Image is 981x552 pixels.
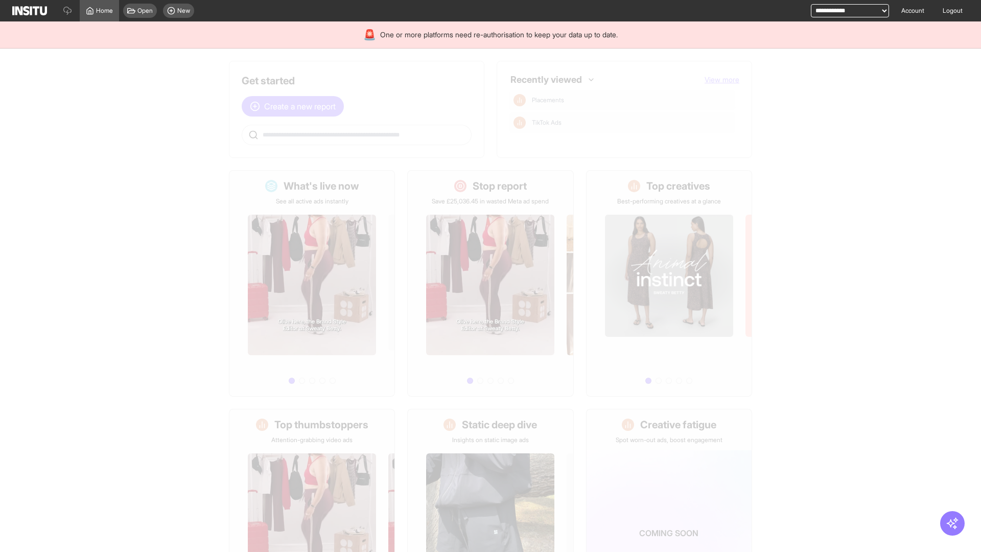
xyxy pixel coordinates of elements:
img: Logo [12,6,47,15]
span: New [177,7,190,15]
span: One or more platforms need re-authorisation to keep your data up to date. [380,30,618,40]
span: Home [96,7,113,15]
span: Open [137,7,153,15]
div: 🚨 [363,28,376,42]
